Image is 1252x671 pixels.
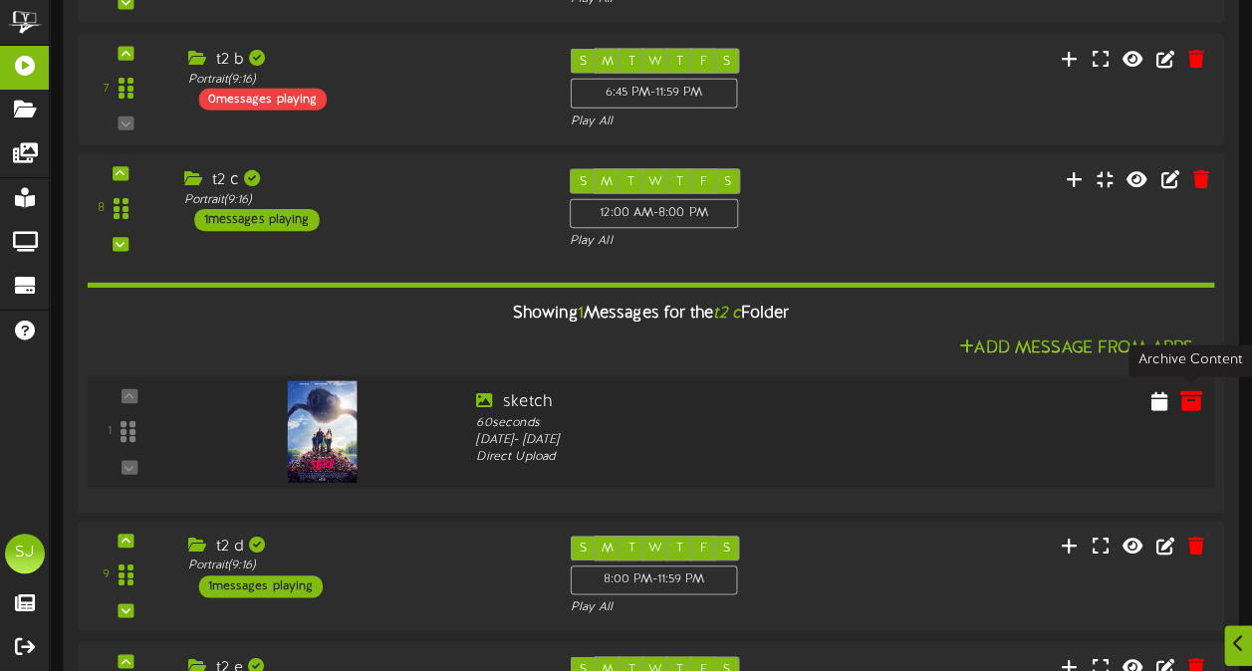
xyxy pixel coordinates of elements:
div: 6:45 PM - 11:59 PM [571,79,738,108]
div: Showing Messages for the Folder [73,293,1230,335]
div: 60 seconds [476,414,919,432]
i: t2 c [713,305,740,323]
div: Portrait ( 9:16 ) [188,72,540,89]
span: T [627,541,634,555]
span: W [648,174,662,188]
button: Add Message From Apps [953,335,1199,360]
div: 1 messages playing [194,208,320,230]
span: T [627,55,634,69]
span: S [580,55,587,69]
div: Direct Upload [476,449,919,467]
div: t2 d [188,535,540,558]
span: S [579,174,586,188]
div: Play All [571,599,828,616]
div: sketch [476,390,919,413]
span: W [648,541,662,555]
div: Portrait ( 9:16 ) [184,191,540,208]
span: M [602,55,614,69]
div: t2 b [188,49,540,72]
span: W [648,55,662,69]
span: 1 [578,305,584,323]
span: F [700,55,707,69]
div: Portrait ( 9:16 ) [188,558,540,574]
span: T [675,55,682,69]
img: 50ce1437-4a26-4e3a-8713-cc34a6b27700.jpg [288,380,357,482]
div: SJ [5,534,45,573]
span: T [675,541,682,555]
span: F [700,174,707,188]
div: 8 [98,200,105,217]
span: S [724,174,731,188]
div: t2 c [184,168,540,191]
span: M [601,174,613,188]
span: S [723,541,730,555]
div: 9 [103,566,110,583]
span: T [676,174,683,188]
span: S [723,55,730,69]
div: 8:00 PM - 11:59 PM [571,565,738,594]
div: 0 messages playing [198,89,326,111]
span: T [627,174,634,188]
span: F [700,541,707,555]
div: Play All [570,233,829,250]
span: S [580,541,587,555]
div: 1 messages playing [198,575,322,597]
div: [DATE] - [DATE] [476,431,919,449]
span: M [602,541,614,555]
div: 12:00 AM - 8:00 PM [570,198,738,228]
div: Play All [571,112,828,129]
